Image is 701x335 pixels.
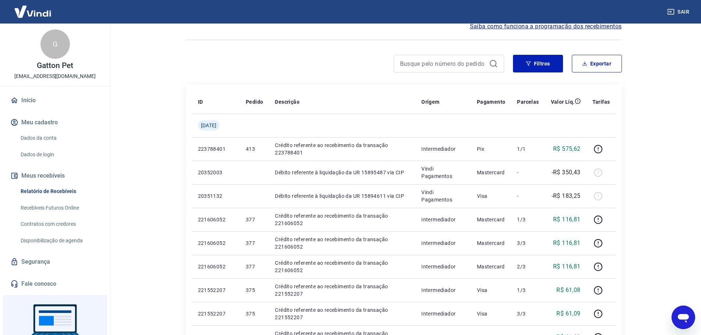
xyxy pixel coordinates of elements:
[246,98,263,106] p: Pedido
[552,168,581,177] p: -R$ 350,43
[553,145,581,153] p: R$ 575,62
[246,239,263,247] p: 377
[672,306,695,329] iframe: Botão para abrir a janela de mensagens, conversa em andamento
[18,217,101,232] a: Contratos com credores
[198,286,234,294] p: 221552207
[246,216,263,223] p: 377
[477,286,506,294] p: Visa
[477,145,506,153] p: Pix
[421,286,465,294] p: Intermediador
[18,147,101,162] a: Dados de login
[198,145,234,153] p: 223788401
[275,236,410,250] p: Crédito referente ao recebimento da transação 221606052
[513,55,563,72] button: Filtros
[477,192,506,200] p: Visa
[275,259,410,274] p: Crédito referente ao recebimento da transação 221606052
[477,310,506,317] p: Visa
[275,283,410,297] p: Crédito referente ao recebimento da transação 221552207
[470,22,622,31] a: Saiba como funciona a programação dos recebimentos
[421,310,465,317] p: Intermediador
[246,286,263,294] p: 375
[198,98,203,106] p: ID
[556,286,580,295] p: R$ 61,08
[37,62,73,70] p: Gatton Pet
[9,168,101,184] button: Meus recebíveis
[421,145,465,153] p: Intermediador
[246,145,263,153] p: 413
[198,310,234,317] p: 221552207
[421,216,465,223] p: Intermediador
[198,169,234,176] p: 20352003
[18,131,101,146] a: Dados da conta
[517,239,539,247] p: 3/3
[556,309,580,318] p: R$ 61,09
[246,263,263,270] p: 377
[14,72,96,80] p: [EMAIL_ADDRESS][DOMAIN_NAME]
[9,0,57,23] img: Vindi
[275,169,410,176] p: Débito referente à liquidação da UR 15895487 via CIP
[421,189,465,203] p: Vindi Pagamentos
[572,55,622,72] button: Exportar
[517,145,539,153] p: 1/1
[198,192,234,200] p: 20351132
[517,263,539,270] p: 2/3
[400,58,486,69] input: Busque pelo número do pedido
[421,239,465,247] p: Intermediador
[551,98,575,106] p: Valor Líq.
[517,216,539,223] p: 1/3
[421,165,465,180] p: Vindi Pagamentos
[477,98,506,106] p: Pagamento
[198,216,234,223] p: 221606052
[553,215,581,224] p: R$ 116,81
[275,98,300,106] p: Descrição
[9,92,101,108] a: Início
[553,239,581,247] p: R$ 116,81
[275,212,410,227] p: Crédito referente ao recebimento da transação 221606052
[40,29,70,59] div: G
[517,192,539,200] p: -
[517,286,539,294] p: 1/3
[18,233,101,248] a: Disponibilização de agenda
[198,239,234,247] p: 221606052
[477,169,506,176] p: Mastercard
[666,5,692,19] button: Sair
[275,192,410,200] p: Débito referente à liquidação da UR 15894611 via CIP
[517,310,539,317] p: 3/3
[552,192,581,200] p: -R$ 183,25
[275,142,410,156] p: Crédito referente ao recebimento da transação 223788401
[477,216,506,223] p: Mastercard
[246,310,263,317] p: 375
[421,263,465,270] p: Intermediador
[201,122,217,129] span: [DATE]
[553,262,581,271] p: R$ 116,81
[198,263,234,270] p: 221606052
[592,98,610,106] p: Tarifas
[477,239,506,247] p: Mastercard
[18,200,101,215] a: Recebíveis Futuros Online
[421,98,439,106] p: Origem
[9,254,101,270] a: Segurança
[9,276,101,292] a: Fale conosco
[517,169,539,176] p: -
[477,263,506,270] p: Mastercard
[18,184,101,199] a: Relatório de Recebíveis
[275,306,410,321] p: Crédito referente ao recebimento da transação 221552207
[9,114,101,131] button: Meu cadastro
[517,98,539,106] p: Parcelas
